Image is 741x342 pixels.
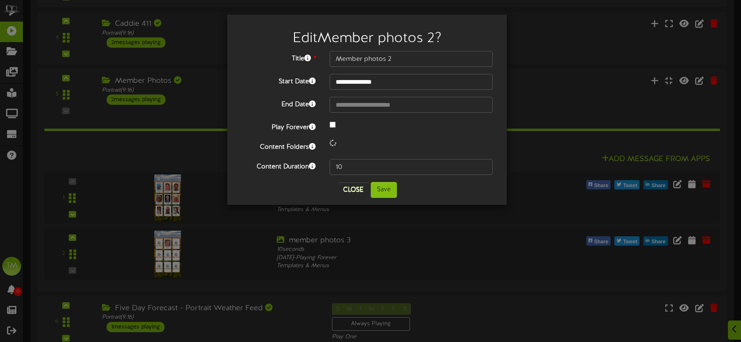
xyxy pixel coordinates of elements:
label: Content Duration [234,159,323,172]
button: Save [371,182,397,198]
label: Play Forever [234,120,323,132]
label: Start Date [234,74,323,87]
input: Title [330,51,493,67]
h2: Edit Member photos 2 ? [241,31,493,46]
input: 15 [330,159,493,175]
label: Content Folders [234,139,323,152]
button: Close [338,182,369,197]
label: Title [234,51,323,64]
label: End Date [234,97,323,109]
